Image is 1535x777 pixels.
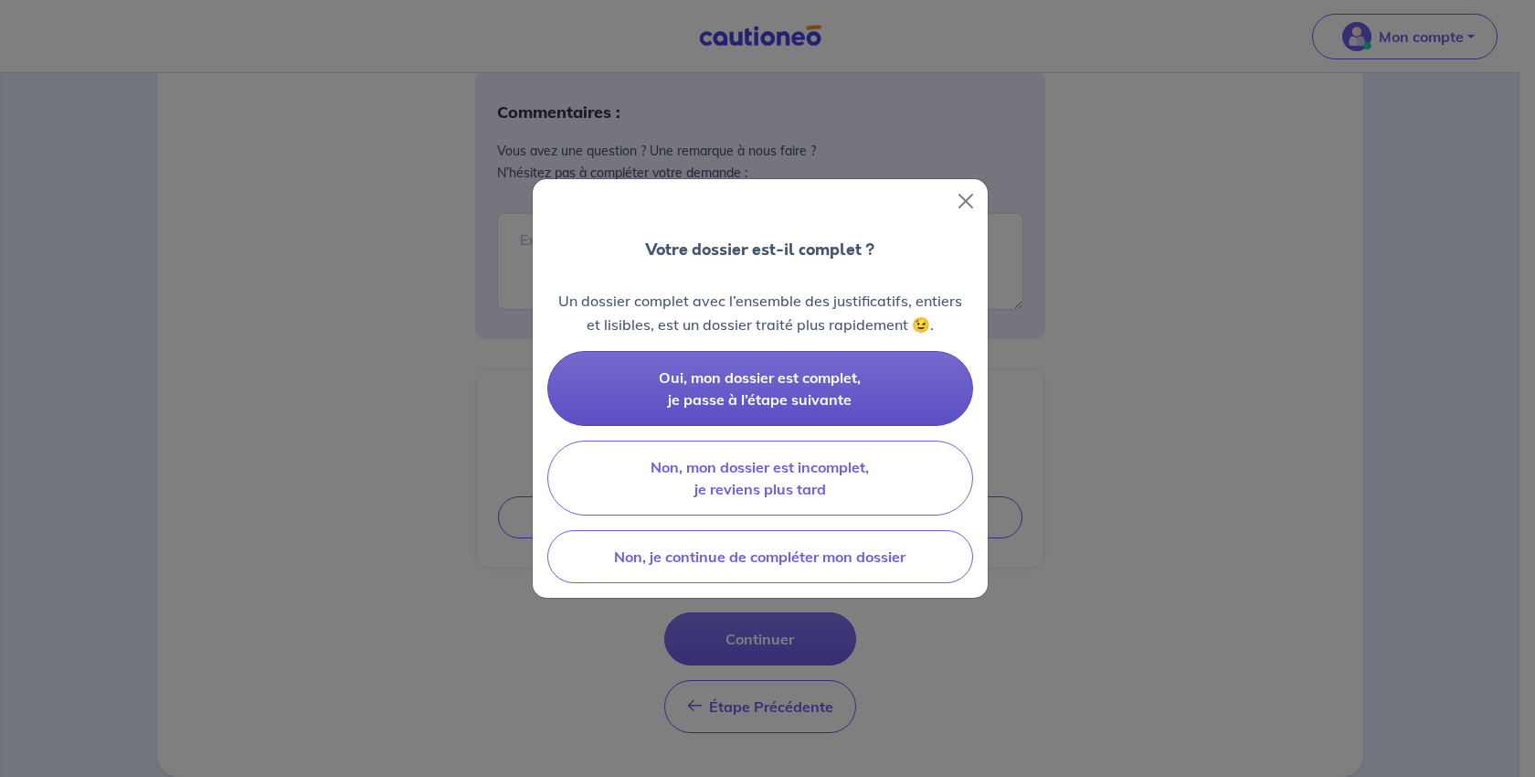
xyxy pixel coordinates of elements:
button: Oui, mon dossier est complet, je passe à l’étape suivante [547,351,973,426]
span: Non, mon dossier est incomplet, je reviens plus tard [651,458,869,498]
p: Un dossier complet avec l’ensemble des justificatifs, entiers et lisibles, est un dossier traité ... [547,289,973,336]
button: Non, je continue de compléter mon dossier [547,530,973,583]
span: Non, je continue de compléter mon dossier [614,548,905,566]
button: Close [951,186,980,216]
p: Votre dossier est-il complet ? [645,238,874,261]
span: Oui, mon dossier est complet, je passe à l’étape suivante [659,368,861,409]
button: Non, mon dossier est incomplet, je reviens plus tard [547,441,973,516]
